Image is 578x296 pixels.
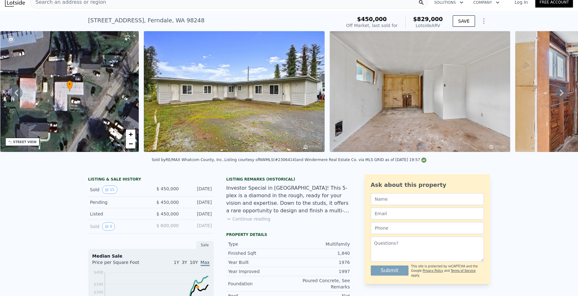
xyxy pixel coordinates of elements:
[90,211,146,217] div: Listed
[182,260,187,265] span: 3Y
[228,268,289,275] div: Year Improved
[184,222,212,231] div: [DATE]
[413,16,443,22] span: $829,000
[413,22,443,29] div: Lotside ARV
[371,193,484,205] input: Name
[184,211,212,217] div: [DATE]
[371,208,484,220] input: Email
[371,222,484,234] input: Phone
[226,184,352,215] div: Investor Special in [GEOGRAPHIC_DATA]! This 5-plex is a diamond in the rough, ready for your visi...
[90,186,146,194] div: Sold
[289,250,350,256] div: 1,840
[226,232,352,237] div: Property details
[126,130,135,139] a: Zoom in
[289,241,350,247] div: Multifamily
[94,282,103,287] tspan: $340
[184,186,212,194] div: [DATE]
[226,216,271,222] button: Continue reading
[67,81,73,92] div: •
[156,186,179,191] span: $ 450,000
[13,140,37,144] div: STREET VIEW
[88,177,214,183] div: LISTING & SALE HISTORY
[88,16,205,25] div: [STREET_ADDRESS] , Ferndale , WA 98248
[156,200,179,205] span: $ 450,000
[90,222,146,231] div: Sold
[478,15,490,27] button: Show Options
[156,211,179,216] span: $ 450,000
[228,250,289,256] div: Finished Sqft
[92,259,151,269] div: Price per Square Foot
[451,269,476,272] a: Terms of Service
[289,277,350,290] div: Poured Concrete, See Remarks
[453,15,475,27] button: SAVE
[90,199,146,205] div: Pending
[129,130,133,138] span: +
[102,222,115,231] button: View historical data
[129,140,133,148] span: −
[67,81,73,87] span: •
[346,22,398,29] div: Off Market, last sold for
[357,16,387,22] span: $450,000
[411,264,483,278] div: This site is protected by reCAPTCHA and the Google and apply.
[126,139,135,148] a: Zoom out
[330,31,510,152] img: Sale: 132439782 Parcel: 102693885
[423,269,443,272] a: Privacy Policy
[228,241,289,247] div: Type
[94,290,103,294] tspan: $300
[226,177,352,182] div: Listing Remarks (Historical)
[421,158,426,163] img: NWMLS Logo
[184,199,212,205] div: [DATE]
[228,259,289,265] div: Year Built
[156,223,179,228] span: $ 600,000
[201,260,210,266] span: Max
[152,158,224,162] div: Sold by RE/MAX Whatcom County, Inc. .
[190,260,198,265] span: 10Y
[371,181,484,189] div: Ask about this property
[94,270,103,275] tspan: $400
[196,241,214,249] div: Sale
[228,281,289,287] div: Foundation
[289,259,350,265] div: 1976
[102,186,117,194] button: View historical data
[371,265,409,276] button: Submit
[289,268,350,275] div: 1997
[92,253,210,259] div: Median Sale
[174,260,179,265] span: 1Y
[144,31,324,152] img: Sale: 132439782 Parcel: 102693885
[224,158,426,162] div: Listing courtesy of NWMLS (#2306414) and Windermere Real Estate Co. via MLS GRID as of [DATE] 19:57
